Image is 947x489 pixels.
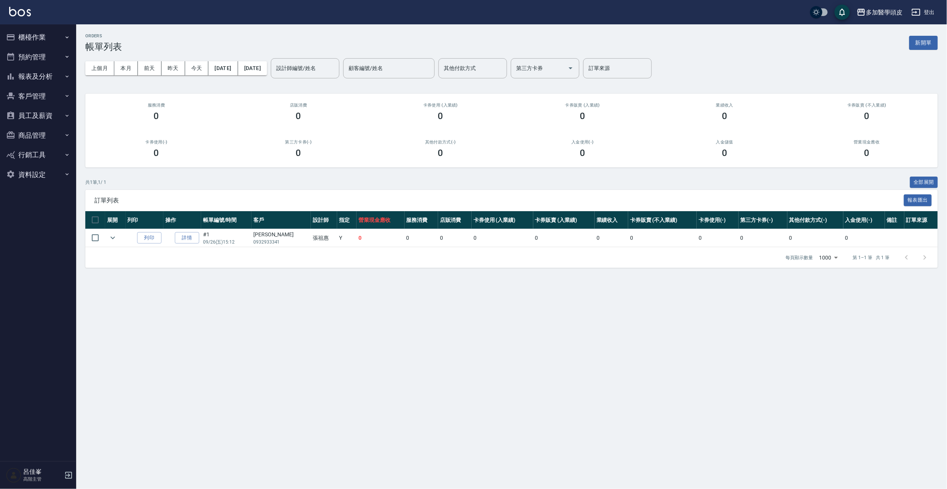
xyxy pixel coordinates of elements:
[521,103,645,108] h2: 卡券販賣 (入業績)
[472,211,533,229] th: 卡券使用 (入業績)
[94,140,218,145] h2: 卡券使用(-)
[238,61,267,75] button: [DATE]
[565,62,577,74] button: Open
[208,61,238,75] button: [DATE]
[405,211,438,229] th: 服務消費
[805,140,929,145] h2: 營業現金應收
[23,468,62,476] h5: 呂佳峯
[3,27,73,47] button: 櫃檯作業
[162,61,185,75] button: 昨天
[663,103,787,108] h2: 業績收入
[909,39,938,46] a: 新開單
[805,103,929,108] h2: 卡券販賣 (不入業績)
[379,140,502,145] h2: 其他付款方式(-)
[201,229,251,247] td: #1
[3,165,73,185] button: 資料設定
[6,468,21,483] img: Person
[114,61,138,75] button: 本月
[722,111,728,121] h3: 0
[3,86,73,106] button: 客戶管理
[163,211,201,229] th: 操作
[138,61,162,75] button: 前天
[107,232,118,244] button: expand row
[843,229,885,247] td: 0
[816,247,841,268] div: 1000
[697,211,738,229] th: 卡券使用(-)
[94,103,218,108] h3: 服務消費
[904,196,932,204] a: 報表匯出
[203,239,250,245] p: 09/26 (五) 15:12
[201,211,251,229] th: 帳單編號/時間
[628,211,697,229] th: 卡券販賣 (不入業績)
[854,5,905,20] button: 多加醫學頭皮
[137,232,162,244] button: 列印
[580,111,585,121] h3: 0
[126,211,163,229] th: 列印
[904,194,932,206] button: 報表匯出
[337,211,357,229] th: 指定
[843,211,885,229] th: 入金使用(-)
[864,148,870,158] h3: 0
[864,111,870,121] h3: 0
[438,211,472,229] th: 店販消費
[23,476,62,483] p: 高階主管
[3,126,73,145] button: 商品管理
[296,148,301,158] h3: 0
[3,106,73,126] button: 員工及薪資
[910,177,938,188] button: 全部展開
[786,254,813,261] p: 每頁顯示數量
[438,148,443,158] h3: 0
[253,231,309,239] div: [PERSON_NAME]
[175,232,199,244] a: 詳情
[3,47,73,67] button: 預約管理
[94,197,904,204] span: 訂單列表
[787,229,843,247] td: 0
[154,148,159,158] h3: 0
[405,229,438,247] td: 0
[909,5,938,19] button: 登出
[379,103,502,108] h2: 卡券使用 (入業績)
[628,229,697,247] td: 0
[311,211,337,229] th: 設計師
[9,7,31,16] img: Logo
[85,41,122,52] h3: 帳單列表
[438,229,472,247] td: 0
[739,211,787,229] th: 第三方卡券(-)
[904,211,938,229] th: 訂單來源
[697,229,738,247] td: 0
[595,229,628,247] td: 0
[853,254,890,261] p: 第 1–1 筆 共 1 筆
[787,211,843,229] th: 其他付款方式(-)
[357,229,405,247] td: 0
[85,33,122,38] h2: ORDERS
[595,211,628,229] th: 業績收入
[438,111,443,121] h3: 0
[253,239,309,245] p: 0932933341
[251,211,311,229] th: 客戶
[3,145,73,165] button: 行銷工具
[521,140,645,145] h2: 入金使用(-)
[472,229,533,247] td: 0
[357,211,405,229] th: 營業現金應收
[85,61,114,75] button: 上個月
[835,5,850,20] button: save
[85,179,106,186] p: 共 1 筆, 1 / 1
[663,140,787,145] h2: 入金儲值
[739,229,787,247] td: 0
[105,211,126,229] th: 展開
[154,111,159,121] h3: 0
[296,111,301,121] h3: 0
[185,61,209,75] button: 今天
[533,211,595,229] th: 卡券販賣 (入業績)
[237,103,360,108] h2: 店販消費
[311,229,337,247] td: 張祖惠
[337,229,357,247] td: Y
[909,36,938,50] button: 新開單
[580,148,585,158] h3: 0
[866,8,902,17] div: 多加醫學頭皮
[885,211,904,229] th: 備註
[722,148,728,158] h3: 0
[3,67,73,86] button: 報表及分析
[237,140,360,145] h2: 第三方卡券(-)
[533,229,595,247] td: 0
